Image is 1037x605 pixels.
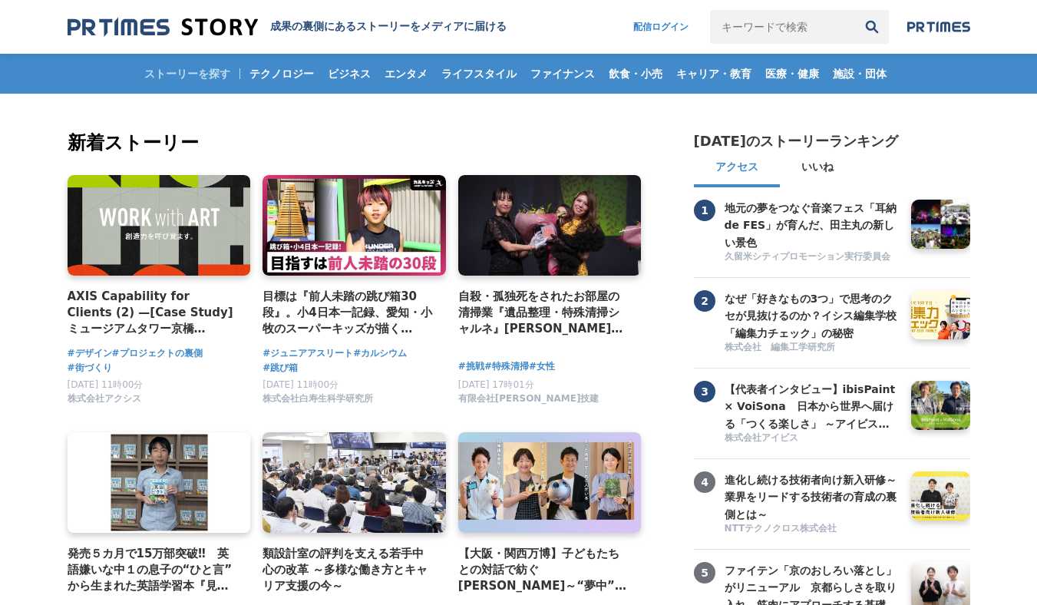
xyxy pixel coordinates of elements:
a: AXIS Capability for Clients (2) —[Case Study] ミュージアムタワー京橋 「WORK with ART」 [68,288,239,338]
span: [DATE] 11時00分 [68,379,144,390]
a: 株式会社アクシス [68,397,141,408]
span: 5 [694,562,715,584]
button: アクセス [694,150,780,187]
a: 【大阪・関西万博】子どもたちとの対話で紡ぐ[PERSON_NAME]～“夢中”の力を育む「Unlock FRプログラム」 [458,545,629,595]
span: 4 [694,471,715,493]
input: キーワードで検索 [710,10,855,44]
span: ビジネス [322,67,377,81]
a: #跳び箱 [263,361,298,375]
h3: 進化し続ける技術者向け新入研修～業界をリードする技術者の育成の裏側とは～ [725,471,900,523]
span: [DATE] 11時00分 [263,379,339,390]
a: 【代表者インタビュー】ibisPaint × VoiSona 日本から世界へ届ける「つくる楽しさ」 ～アイビスがテクノスピーチと挑戦する、新しい創作文化の形成～ [725,381,900,430]
a: 発売５カ月で15万部突破‼ 英語嫌いな中１の息子の“ひと言”から生まれた英語学習本『見るだけでわかる‼ 英語ピクト図鑑』異例ヒットの要因 [68,545,239,595]
span: 施設・団体 [827,67,893,81]
a: #挑戦 [458,359,484,374]
a: #デザイン [68,346,112,361]
img: prtimes [907,21,970,33]
a: ファイナンス [524,54,601,94]
a: 株式会社白寿生科学研究所 [263,397,373,408]
a: 進化し続ける技術者向け新入研修～業界をリードする技術者の育成の裏側とは～ [725,471,900,521]
button: いいね [780,150,855,187]
a: 飲食・小売 [603,54,669,94]
span: エンタメ [378,67,434,81]
a: 自殺・孤独死をされたお部屋の清掃業『遺品整理・特殊清掃シャルネ』[PERSON_NAME]がBeauty [GEOGRAPHIC_DATA][PERSON_NAME]県代表に選出 [458,288,629,338]
span: 久留米シティプロモーション実行委員会 [725,250,890,263]
a: 医療・健康 [759,54,825,94]
h2: [DATE]のストーリーランキング [694,132,899,150]
a: テクノロジー [243,54,320,94]
a: NTTテクノクロス株式会社 [725,522,900,537]
a: #ジュニアアスリート [263,346,353,361]
a: 有限会社[PERSON_NAME]技建 [458,397,599,408]
a: ライフスタイル [435,54,523,94]
a: エンタメ [378,54,434,94]
span: 株式会社アイビス [725,431,798,445]
span: キャリア・教育 [670,67,758,81]
a: 配信ログイン [618,10,704,44]
button: 検索 [855,10,889,44]
span: テクノロジー [243,67,320,81]
h3: 地元の夢をつなぐ音楽フェス「耳納 de FES」が育んだ、田主丸の新しい景色 [725,200,900,251]
a: #特殊清掃 [484,359,529,374]
a: 株式会社 編集工学研究所 [725,341,900,355]
span: 1 [694,200,715,221]
a: なぜ「好きなもの3つ」で思考のクセが見抜けるのか？イシス編集学校「編集力チェック」の秘密 [725,290,900,339]
span: [DATE] 17時01分 [458,379,534,390]
h2: 新着ストーリー [68,129,645,157]
a: 目標は『前人未踏の跳び箱30段』。小4日本一記録、愛知・小牧のスーパーキッズが描く[PERSON_NAME]とは？ [263,288,434,338]
span: 3 [694,381,715,402]
a: #プロジェクトの裏側 [112,346,203,361]
a: 株式会社アイビス [725,431,900,446]
a: 類設計室の評判を支える若手中心の改革 ～多様な働き方とキャリア支援の今～ [263,545,434,595]
a: 久留米シティプロモーション実行委員会 [725,250,900,265]
span: ファイナンス [524,67,601,81]
a: 施設・団体 [827,54,893,94]
span: 株式会社 編集工学研究所 [725,341,835,354]
span: 飲食・小売 [603,67,669,81]
a: ビジネス [322,54,377,94]
h3: なぜ「好きなもの3つ」で思考のクセが見抜けるのか？イシス編集学校「編集力チェック」の秘密 [725,290,900,342]
a: キャリア・教育 [670,54,758,94]
h1: 成果の裏側にあるストーリーをメディアに届ける [270,20,507,34]
a: 地元の夢をつなぐ音楽フェス「耳納 de FES」が育んだ、田主丸の新しい景色 [725,200,900,249]
span: ライフスタイル [435,67,523,81]
a: #街づくり [68,361,112,375]
span: 株式会社白寿生科学研究所 [263,392,373,405]
span: 2 [694,290,715,312]
h3: 【代表者インタビュー】ibisPaint × VoiSona 日本から世界へ届ける「つくる楽しさ」 ～アイビスがテクノスピーチと挑戦する、新しい創作文化の形成～ [725,381,900,432]
span: 株式会社アクシス [68,392,141,405]
span: 医療・健康 [759,67,825,81]
span: NTTテクノクロス株式会社 [725,522,837,535]
a: #カルシウム [353,346,407,361]
a: #女性 [529,359,555,374]
img: 成果の裏側にあるストーリーをメディアに届ける [68,17,258,38]
span: 有限会社[PERSON_NAME]技建 [458,392,599,405]
a: 成果の裏側にあるストーリーをメディアに届ける 成果の裏側にあるストーリーをメディアに届ける [68,17,507,38]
